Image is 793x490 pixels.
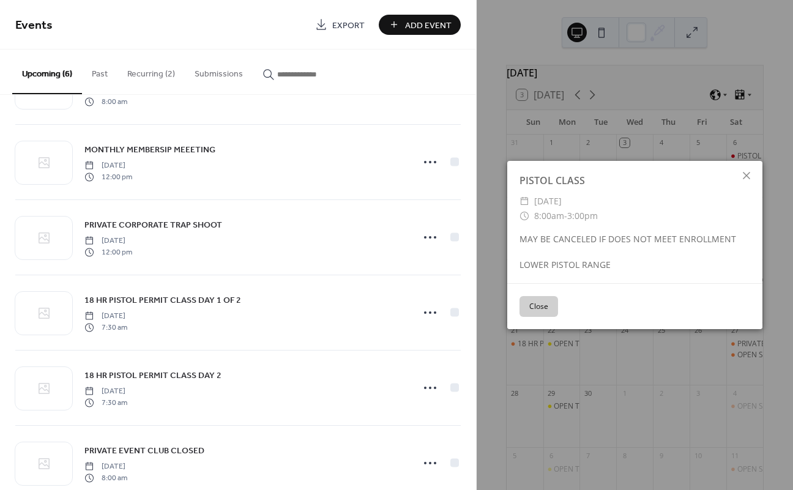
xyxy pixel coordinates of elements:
[306,15,374,35] a: Export
[84,294,241,307] span: 18 HR PISTOL PERMIT CLASS DAY 1 OF 2
[405,19,452,32] span: Add Event
[507,173,762,188] div: PISTOL CLASS
[332,19,365,32] span: Export
[84,369,222,382] span: 18 HR PISTOL PERMIT CLASS DAY 2
[84,311,127,322] span: [DATE]
[84,397,127,408] span: 7:30 am
[507,232,762,271] div: MAY BE CANCELED IF DOES NOT MEET ENROLLMENT LOWER PISTOL RANGE
[84,236,132,247] span: [DATE]
[379,15,461,35] button: Add Event
[117,50,185,93] button: Recurring (2)
[84,293,241,307] a: 18 HR PISTOL PERMIT CLASS DAY 1 OF 2
[84,218,222,232] a: PRIVATE CORPORATE TRAP SHOOT
[534,210,564,221] span: 8:00am
[84,445,204,458] span: PRIVATE EVENT CLUB CLOSED
[84,368,222,382] a: 18 HR PISTOL PERMIT CLASS DAY 2
[84,219,222,232] span: PRIVATE CORPORATE TRAP SHOOT
[519,194,529,209] div: ​
[567,210,598,221] span: 3:00pm
[82,50,117,93] button: Past
[84,322,127,333] span: 7:30 am
[15,13,53,37] span: Events
[84,143,215,157] a: MONTHLY MEMBERSIP MEEETING
[185,50,253,93] button: Submissions
[519,209,529,223] div: ​
[84,96,127,107] span: 8:00 am
[84,386,127,397] span: [DATE]
[534,194,562,209] span: [DATE]
[84,160,132,171] span: [DATE]
[84,171,132,182] span: 12:00 pm
[564,210,567,221] span: -
[519,296,558,317] button: Close
[84,444,204,458] a: PRIVATE EVENT CLUB CLOSED
[84,247,132,258] span: 12:00 pm
[84,461,127,472] span: [DATE]
[84,144,215,157] span: MONTHLY MEMBERSIP MEEETING
[84,472,127,483] span: 8:00 am
[12,50,82,94] button: Upcoming (6)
